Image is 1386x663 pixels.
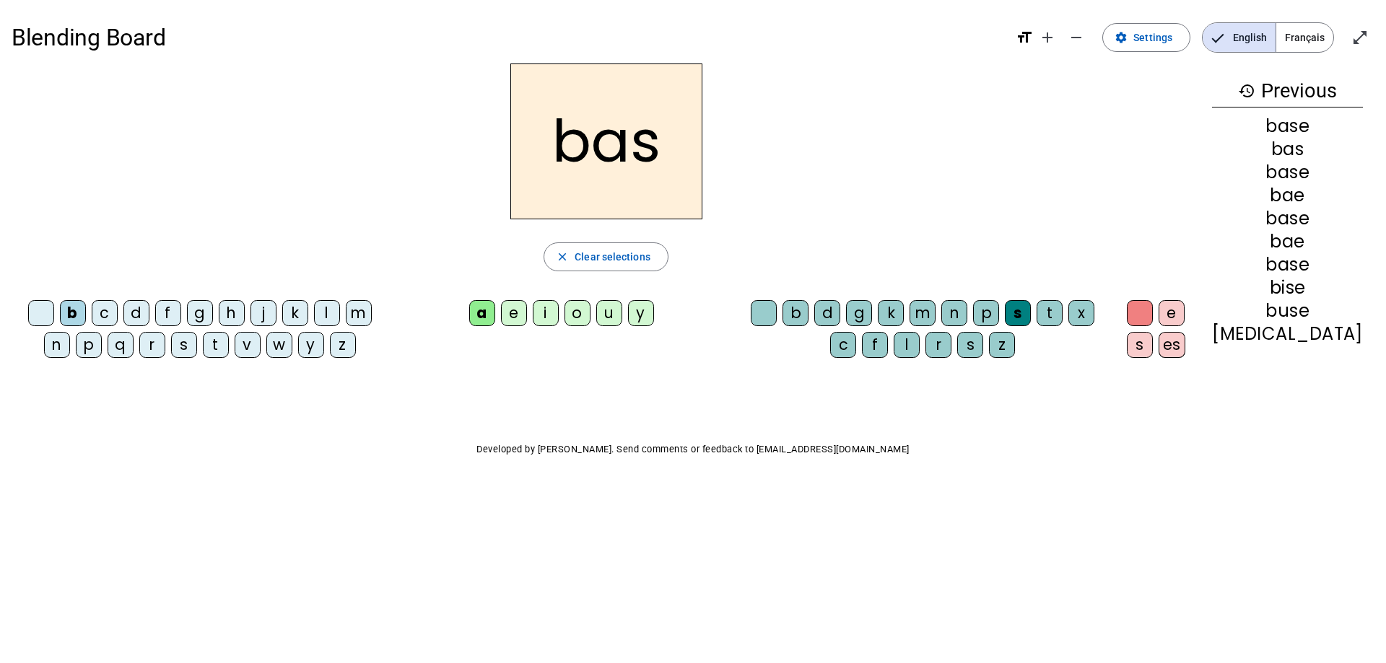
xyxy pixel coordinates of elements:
div: bae [1212,187,1363,204]
div: r [925,332,951,358]
span: Clear selections [575,248,650,265]
div: base [1212,256,1363,273]
div: f [155,300,181,326]
div: h [219,300,245,326]
div: r [139,332,165,358]
div: b [60,300,86,326]
div: y [628,300,654,326]
mat-icon: remove [1068,29,1085,46]
button: Clear selections [544,242,668,271]
div: i [533,300,559,326]
button: Enter full screen [1346,23,1374,52]
div: base [1212,210,1363,227]
p: Developed by [PERSON_NAME]. Send comments or feedback to [EMAIL_ADDRESS][DOMAIN_NAME] [12,441,1374,458]
div: s [957,332,983,358]
h2: bas [510,63,702,219]
span: Français [1276,23,1333,52]
div: v [235,332,261,358]
span: English [1203,23,1276,52]
mat-button-toggle-group: Language selection [1202,22,1334,53]
div: l [894,332,920,358]
div: g [846,300,872,326]
button: Decrease font size [1062,23,1091,52]
div: l [314,300,340,326]
mat-icon: open_in_full [1351,29,1369,46]
span: Settings [1133,29,1172,46]
div: s [1005,300,1031,326]
div: z [330,332,356,358]
div: bas [1212,141,1363,158]
div: u [596,300,622,326]
div: n [941,300,967,326]
div: n [44,332,70,358]
div: bae [1212,233,1363,250]
div: buse [1212,302,1363,320]
div: j [250,300,276,326]
div: t [1037,300,1063,326]
div: a [469,300,495,326]
div: base [1212,118,1363,135]
h3: Previous [1212,75,1363,107]
div: k [878,300,904,326]
div: f [862,332,888,358]
div: g [187,300,213,326]
div: e [1159,300,1185,326]
div: s [171,332,197,358]
div: base [1212,164,1363,181]
div: p [973,300,999,326]
div: m [910,300,936,326]
div: es [1159,332,1185,358]
div: e [501,300,527,326]
div: y [298,332,324,358]
div: t [203,332,229,358]
div: c [92,300,118,326]
div: m [346,300,372,326]
div: x [1068,300,1094,326]
mat-icon: close [556,250,569,263]
div: w [266,332,292,358]
div: c [830,332,856,358]
div: bise [1212,279,1363,297]
div: p [76,332,102,358]
div: q [108,332,134,358]
button: Increase font size [1033,23,1062,52]
mat-icon: settings [1115,31,1128,44]
div: s [1127,332,1153,358]
div: d [123,300,149,326]
div: [MEDICAL_DATA] [1212,325,1363,343]
button: Settings [1102,23,1190,52]
mat-icon: history [1238,82,1255,100]
div: o [565,300,590,326]
div: z [989,332,1015,358]
h1: Blending Board [12,14,1004,61]
mat-icon: format_size [1016,29,1033,46]
div: b [783,300,808,326]
mat-icon: add [1039,29,1056,46]
div: d [814,300,840,326]
div: k [282,300,308,326]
